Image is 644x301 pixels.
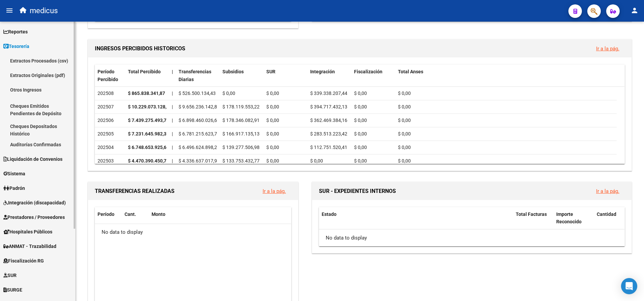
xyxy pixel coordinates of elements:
a: Ir a la pág. [596,46,619,52]
span: Prestadores / Proveedores [3,214,65,221]
datatable-header-cell: Estado [319,207,513,229]
span: $ 0,00 [266,145,279,150]
span: $ 0,00 [398,118,411,123]
span: $ 0,00 [354,158,367,164]
span: Transferencias Diarias [179,69,211,82]
span: | [172,104,173,109]
span: $ 9.656.236.142,84 [179,104,220,109]
span: $ 0,00 [266,91,279,96]
span: Total Percibido [128,69,161,74]
span: SURGE [3,286,22,294]
span: $ 0,00 [310,158,323,164]
strong: $ 6.748.653.925,60 [128,145,169,150]
a: Ir a la pág. [263,188,286,194]
span: Cantidad [597,211,616,217]
span: Integración [310,69,335,74]
span: Cant. [125,211,136,217]
datatable-header-cell: SUR [264,65,307,87]
datatable-header-cell: Transferencias Diarias [176,65,220,87]
span: Reportes [3,28,28,35]
div: 202503 [98,157,123,165]
datatable-header-cell: Total Facturas [513,207,554,229]
span: | [172,69,173,74]
span: Estado [322,211,337,217]
datatable-header-cell: Total Anses [395,65,617,87]
span: $ 4.336.637.017,93 [179,158,220,164]
datatable-header-cell: Cant. [122,207,149,222]
span: Padrón [3,184,25,192]
span: ANMAT - Trazabilidad [3,243,56,250]
span: $ 133.753.432,77 [222,158,260,164]
span: $ 0,00 [354,91,367,96]
strong: $ 7.231.645.982,34 [128,131,169,136]
span: | [172,131,173,136]
span: Monto [152,211,165,217]
span: | [172,118,173,123]
span: $ 0,00 [354,145,367,150]
div: Open Intercom Messenger [621,278,637,294]
button: Ir a la pág. [591,185,625,197]
datatable-header-cell: Cantidad [594,207,624,229]
span: Fiscalización RG [3,257,44,265]
span: | [172,91,173,96]
span: $ 0,00 [266,131,279,136]
datatable-header-cell: Período Percibido [95,65,125,87]
span: $ 0,00 [398,91,411,96]
span: $ 394.717.432,13 [310,104,347,109]
span: INGRESOS PERCIBIDOS HISTORICOS [95,45,185,52]
span: Período Percibido [98,69,118,82]
span: SUR [3,272,17,279]
span: Integración (discapacidad) [3,199,66,206]
datatable-header-cell: | [169,65,176,87]
div: 202506 [98,117,123,124]
strong: $ 865.838.341,87 [128,91,165,96]
span: $ 283.513.223,42 [310,131,347,136]
span: $ 0,00 [222,91,235,96]
span: $ 178.119.553,22 [222,104,260,109]
span: $ 0,00 [398,158,411,164]
a: Ir a la pág. [596,188,619,194]
span: $ 526.500.134,43 [179,91,216,96]
span: $ 0,00 [266,104,279,109]
strong: $ 10.229.073.128,19 [128,104,172,109]
span: Fiscalización [354,69,382,74]
strong: $ 7.439.275.493,70 [128,118,169,123]
span: $ 6.781.215.623,79 [179,131,220,136]
span: $ 0,00 [398,145,411,150]
button: Ir a la pág. [591,42,625,55]
span: Importe Reconocido [556,211,582,225]
span: $ 362.469.384,16 [310,118,347,123]
span: TRANSFERENCIAS REALIZADAS [95,188,175,194]
span: Total Facturas [516,211,547,217]
span: Sistema [3,170,25,177]
datatable-header-cell: Período [95,207,122,222]
span: $ 166.917.135,13 [222,131,260,136]
mat-icon: person [630,6,639,15]
div: 202508 [98,90,123,97]
span: | [172,145,173,150]
span: Tesorería [3,43,29,50]
strong: $ 4.470.390.450,70 [128,158,169,164]
div: No data to display [95,224,291,241]
mat-icon: menu [5,6,14,15]
span: SUR - EXPEDIENTES INTERNOS [319,188,396,194]
div: 202504 [98,144,123,151]
div: No data to display [319,229,624,246]
span: $ 0,00 [398,131,411,136]
datatable-header-cell: Fiscalización [351,65,395,87]
span: $ 0,00 [354,118,367,123]
span: Período [98,211,114,217]
datatable-header-cell: Integración [307,65,351,87]
div: 202505 [98,130,123,138]
span: $ 139.277.506,98 [222,145,260,150]
span: medicus [30,3,58,18]
span: $ 0,00 [354,104,367,109]
span: $ 0,00 [354,131,367,136]
span: Liquidación de Convenios [3,155,62,163]
span: Subsidios [222,69,244,74]
datatable-header-cell: Total Percibido [125,65,169,87]
button: Ir a la pág. [257,185,291,197]
span: $ 6.898.460.026,63 [179,118,220,123]
datatable-header-cell: Importe Reconocido [554,207,594,229]
span: $ 6.496.624.898,21 [179,145,220,150]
